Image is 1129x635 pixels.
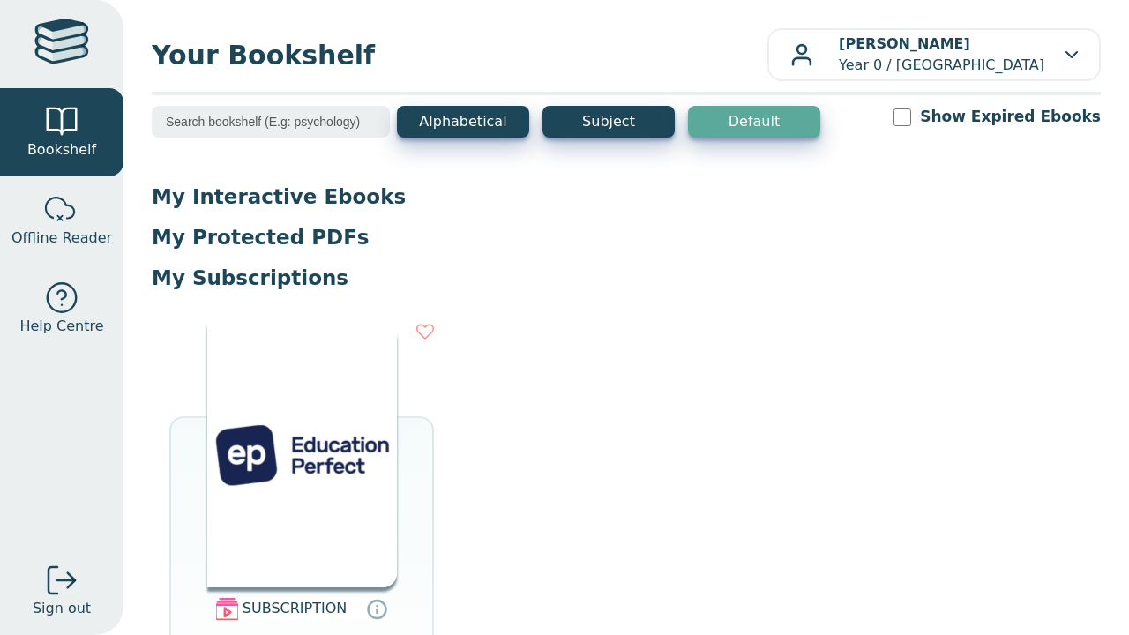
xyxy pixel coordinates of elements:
span: Help Centre [19,316,103,337]
b: [PERSON_NAME] [839,35,970,52]
p: My Protected PDFs [152,224,1101,250]
label: Show Expired Ebooks [920,106,1101,128]
p: My Interactive Ebooks [152,183,1101,210]
a: Digital subscriptions can include coursework, exercises and interactive content. Subscriptions ar... [366,599,387,620]
span: SUBSCRIPTION [243,600,347,616]
button: Subject [542,106,675,138]
span: Offline Reader [11,228,112,249]
button: [PERSON_NAME]Year 0 / [GEOGRAPHIC_DATA] [767,28,1101,81]
input: Search bookshelf (E.g: psychology) [152,106,390,138]
p: Year 0 / [GEOGRAPHIC_DATA] [839,34,1044,76]
span: Your Bookshelf [152,35,767,75]
span: Sign out [33,598,91,619]
button: Default [688,106,820,138]
img: subscription.svg [216,598,238,620]
button: Alphabetical [397,106,529,138]
img: 72d1a00a-2440-4d08-b23c-fe2119b8f9a7.png [207,323,397,587]
span: Bookshelf [27,139,96,161]
p: My Subscriptions [152,265,1101,291]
